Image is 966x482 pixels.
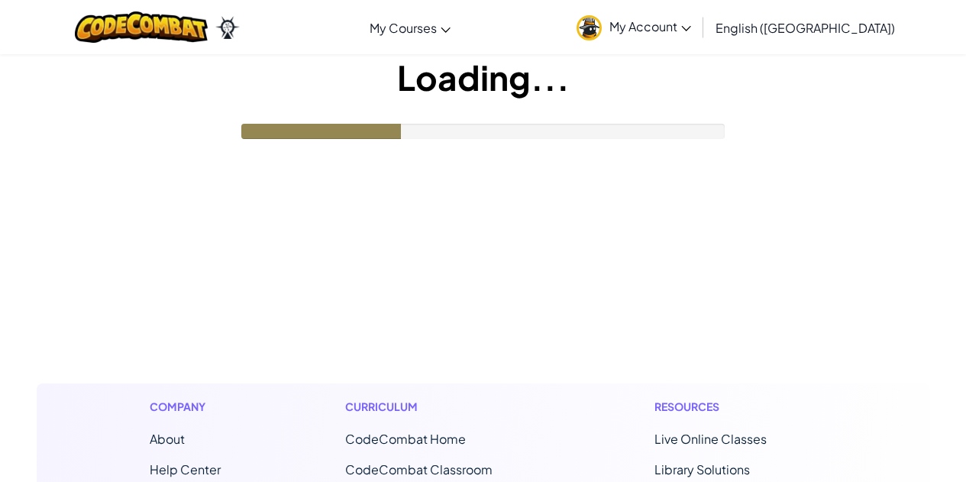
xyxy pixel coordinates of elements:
a: My Account [569,3,699,51]
h1: Company [150,399,221,415]
span: CodeCombat Home [345,431,466,447]
img: Ozaria [215,16,240,39]
a: My Courses [362,7,458,48]
a: CodeCombat Classroom [345,461,493,477]
span: English ([GEOGRAPHIC_DATA]) [716,20,895,36]
span: My Account [609,18,691,34]
a: Help Center [150,461,221,477]
h1: Curriculum [345,399,530,415]
a: About [150,431,185,447]
a: Library Solutions [654,461,750,477]
a: English ([GEOGRAPHIC_DATA]) [708,7,903,48]
img: avatar [577,15,602,40]
span: My Courses [370,20,437,36]
img: CodeCombat logo [75,11,208,43]
h1: Resources [654,399,817,415]
a: Live Online Classes [654,431,767,447]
